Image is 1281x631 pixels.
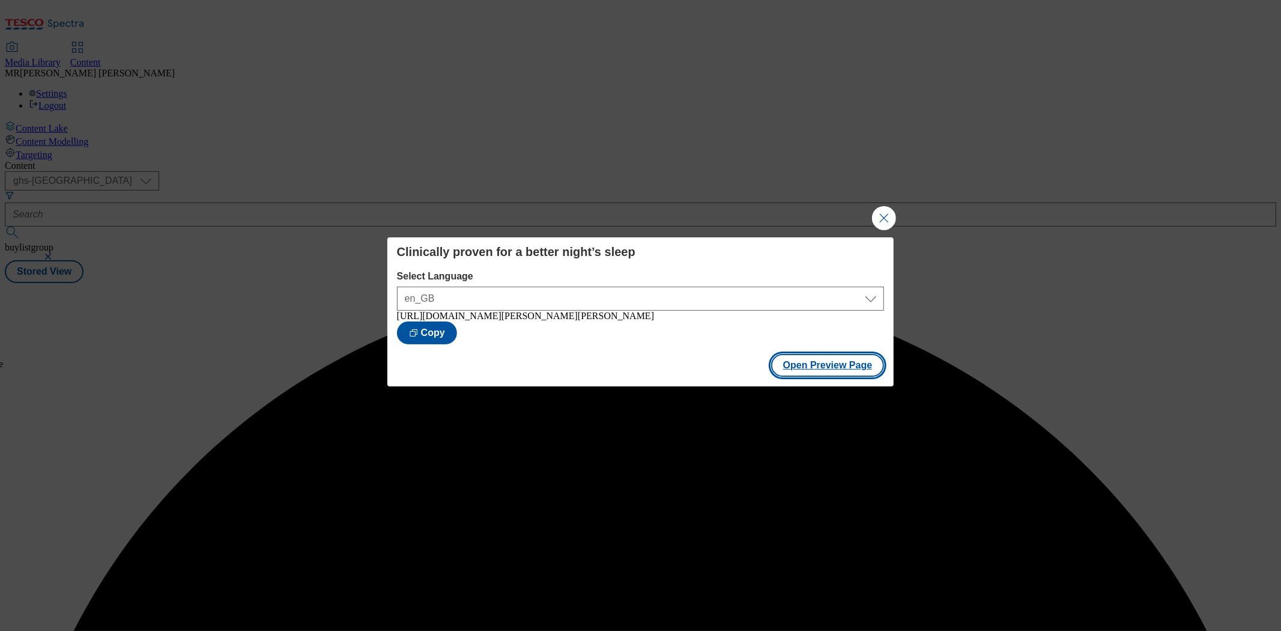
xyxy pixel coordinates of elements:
h4: Clinically proven for a better night’s sleep [397,245,885,259]
button: Copy [397,322,457,344]
div: [URL][DOMAIN_NAME][PERSON_NAME][PERSON_NAME] [397,311,885,322]
div: Modal [387,237,894,386]
label: Select Language [397,271,885,282]
button: Open Preview Page [771,354,885,377]
button: Close Modal [872,206,896,230]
